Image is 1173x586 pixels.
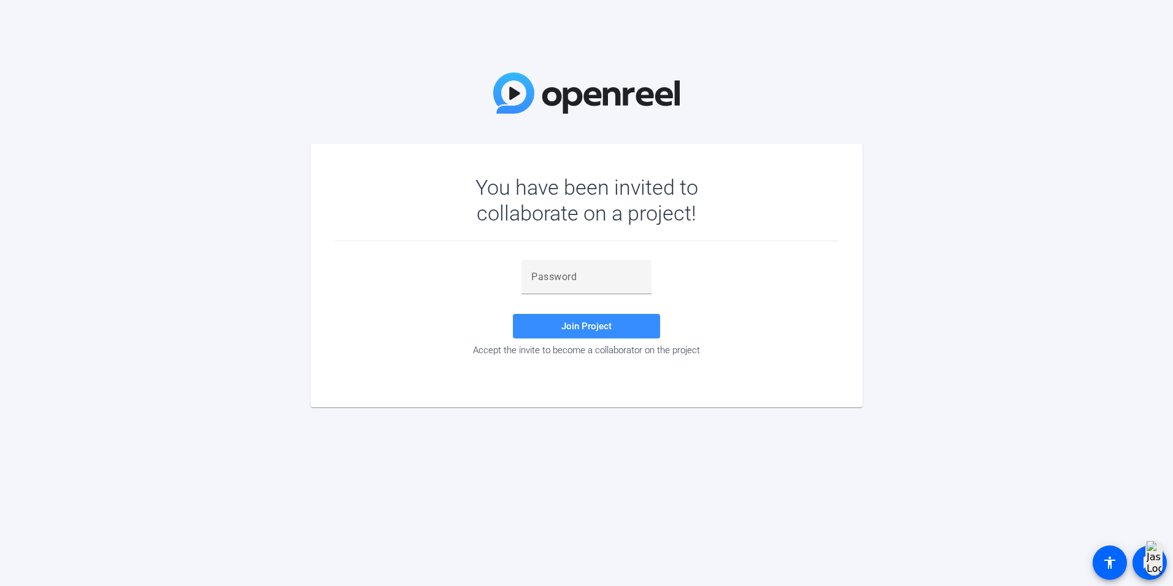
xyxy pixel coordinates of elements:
[335,345,838,356] div: Accept the invite to become a collaborator on the project
[493,72,680,114] img: OpenReel Logo
[440,174,734,226] div: You have been invited to collaborate on a project!
[1102,555,1117,570] mat-icon: accessibility
[513,314,660,338] button: Join Project
[561,321,612,332] span: Join Project
[1142,555,1157,570] mat-icon: message
[531,270,642,284] input: Password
